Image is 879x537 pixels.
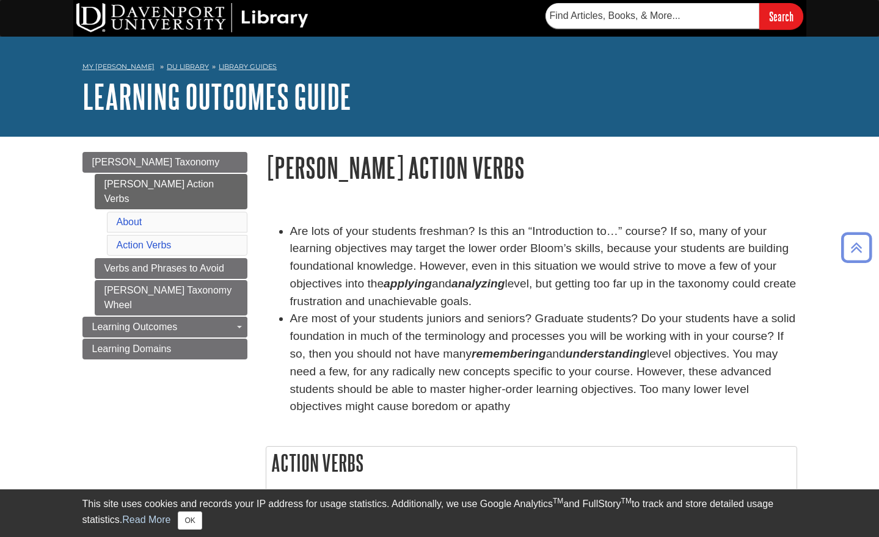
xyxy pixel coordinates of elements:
[122,514,170,525] a: Read More
[95,174,247,209] a: [PERSON_NAME] Action Verbs
[82,152,247,173] a: [PERSON_NAME] Taxonomy
[545,3,759,29] input: Find Articles, Books, & More...
[117,217,142,227] a: About
[472,347,546,360] em: remembering
[82,317,247,337] a: Learning Outcomes
[545,3,803,29] form: Searches DU Library's articles, books, and more
[759,3,803,29] input: Search
[82,152,247,359] div: Guide Page Menu
[95,258,247,279] a: Verbs and Phrases to Avoid
[167,62,209,71] a: DU Library
[266,447,797,479] h2: Action Verbs
[82,77,351,115] a: Learning Outcomes Guide
[92,322,178,332] span: Learning Outcomes
[266,152,797,183] h1: [PERSON_NAME] Action Verbs
[92,157,220,167] span: [PERSON_NAME] Taxonomy
[621,497,632,505] sup: TM
[553,497,563,505] sup: TM
[117,240,172,250] a: Action Verbs
[92,344,172,354] span: Learning Domains
[451,277,505,290] strong: analyzing
[837,239,876,256] a: Back to Top
[82,62,155,72] a: My [PERSON_NAME]
[384,277,432,290] strong: applying
[82,59,797,78] nav: breadcrumb
[82,339,247,359] a: Learning Domains
[95,280,247,315] a: [PERSON_NAME] Taxonomy Wheel
[219,62,277,71] a: Library Guides
[76,3,308,32] img: DU Library
[290,310,797,416] li: Are most of your students juniors and seniors? Graduate students? Do your students have a solid f...
[566,347,647,360] em: understanding
[290,223,797,311] li: Are lots of your students freshman? Is this an “Introduction to…” course? If so, many of your lea...
[82,497,797,530] div: This site uses cookies and records your IP address for usage statistics. Additionally, we use Goo...
[178,511,202,530] button: Close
